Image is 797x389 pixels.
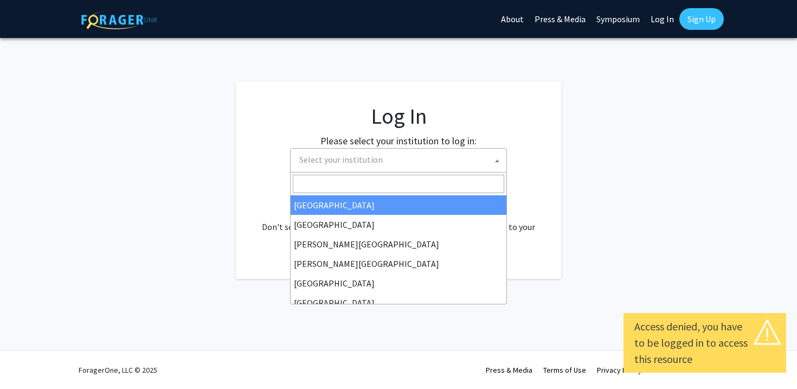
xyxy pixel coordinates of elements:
li: [PERSON_NAME][GEOGRAPHIC_DATA] [291,234,506,254]
div: Access denied, you have to be logged in to access this resource [634,318,775,367]
h1: Log In [258,103,539,129]
a: Press & Media [486,365,532,375]
li: [GEOGRAPHIC_DATA] [291,215,506,234]
div: No account? . Don't see your institution? about bringing ForagerOne to your institution. [258,194,539,246]
span: Select your institution [295,149,506,171]
a: Terms of Use [543,365,586,375]
li: [PERSON_NAME][GEOGRAPHIC_DATA] [291,254,506,273]
span: Select your institution [290,148,507,173]
label: Please select your institution to log in: [320,133,477,148]
li: [GEOGRAPHIC_DATA] [291,293,506,313]
iframe: Chat [8,340,46,381]
input: Search [293,175,504,193]
span: Select your institution [299,154,383,165]
img: ForagerOne Logo [81,10,157,29]
div: ForagerOne, LLC © 2025 [79,351,157,389]
a: Sign Up [679,8,724,30]
a: Privacy Policy [597,365,642,375]
li: [GEOGRAPHIC_DATA] [291,273,506,293]
li: [GEOGRAPHIC_DATA] [291,195,506,215]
